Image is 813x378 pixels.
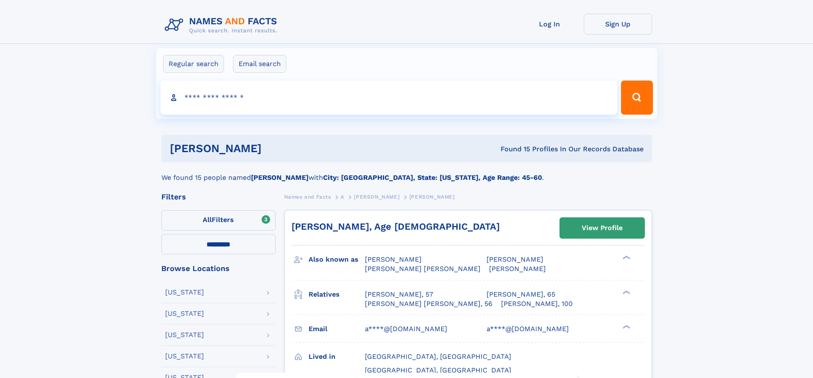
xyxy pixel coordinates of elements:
[354,194,399,200] span: [PERSON_NAME]
[161,265,276,272] div: Browse Locations
[365,265,481,273] span: [PERSON_NAME] [PERSON_NAME]
[621,324,631,329] div: ❯
[487,290,555,299] a: [PERSON_NAME], 65
[381,144,644,154] div: Found 15 Profiles In Our Records Database
[291,221,500,232] a: [PERSON_NAME], Age [DEMOGRAPHIC_DATA]
[170,143,381,154] h1: [PERSON_NAME]
[621,289,631,295] div: ❯
[489,265,546,273] span: [PERSON_NAME]
[516,14,584,35] a: Log In
[365,299,492,309] a: [PERSON_NAME] [PERSON_NAME], 56
[163,55,224,73] label: Regular search
[309,349,365,364] h3: Lived in
[309,252,365,267] h3: Also known as
[161,193,276,201] div: Filters
[165,353,204,360] div: [US_STATE]
[365,255,422,263] span: [PERSON_NAME]
[582,218,623,238] div: View Profile
[233,55,286,73] label: Email search
[621,81,653,115] button: Search Button
[487,255,543,263] span: [PERSON_NAME]
[309,287,365,302] h3: Relatives
[354,191,399,202] a: [PERSON_NAME]
[160,81,618,115] input: search input
[341,191,344,202] a: A
[560,218,644,238] a: View Profile
[501,299,573,309] a: [PERSON_NAME], 100
[165,332,204,338] div: [US_STATE]
[365,290,433,299] a: [PERSON_NAME], 57
[584,14,652,35] a: Sign Up
[365,366,511,374] span: [GEOGRAPHIC_DATA], [GEOGRAPHIC_DATA]
[309,322,365,336] h3: Email
[165,289,204,296] div: [US_STATE]
[365,352,511,361] span: [GEOGRAPHIC_DATA], [GEOGRAPHIC_DATA]
[161,210,276,231] label: Filters
[161,162,652,183] div: We found 15 people named with .
[621,255,631,260] div: ❯
[323,173,542,182] b: City: [GEOGRAPHIC_DATA], State: [US_STATE], Age Range: 45-60
[341,194,344,200] span: A
[203,216,212,224] span: All
[165,310,204,317] div: [US_STATE]
[409,194,455,200] span: [PERSON_NAME]
[161,14,284,37] img: Logo Names and Facts
[251,173,309,182] b: [PERSON_NAME]
[284,191,331,202] a: Names and Facts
